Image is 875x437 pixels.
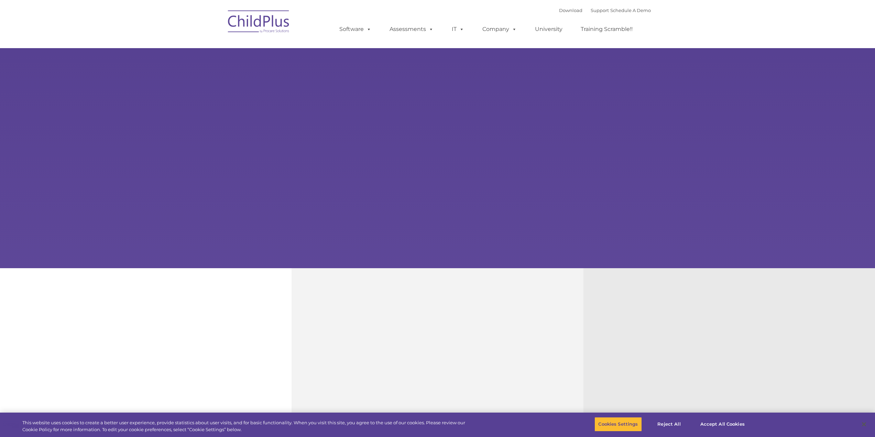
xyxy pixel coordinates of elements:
a: Training Scramble!! [574,22,639,36]
div: This website uses cookies to create a better user experience, provide statistics about user visit... [22,419,481,433]
a: IT [445,22,471,36]
a: Software [332,22,378,36]
button: Cookies Settings [594,417,642,431]
font: | [559,8,651,13]
a: University [528,22,569,36]
button: Accept All Cookies [697,417,748,431]
a: Support [591,8,609,13]
a: Assessments [383,22,440,36]
button: Close [856,417,872,432]
img: ChildPlus by Procare Solutions [225,6,293,40]
a: Download [559,8,582,13]
a: Company [475,22,524,36]
a: Schedule A Demo [610,8,651,13]
button: Reject All [648,417,691,431]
